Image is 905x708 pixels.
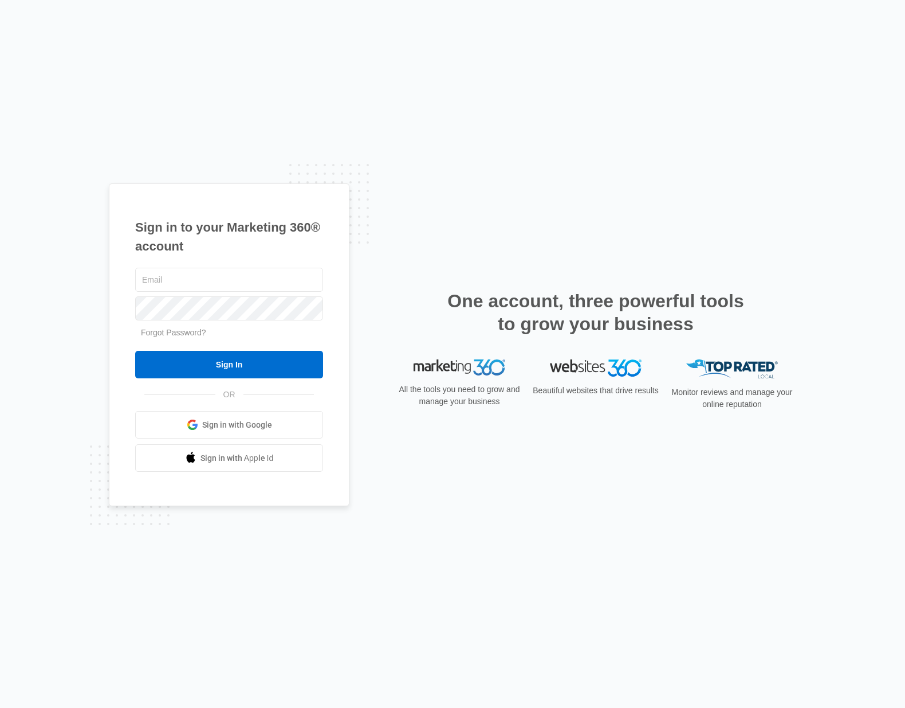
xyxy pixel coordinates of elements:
[414,359,505,375] img: Marketing 360
[395,384,524,408] p: All the tools you need to grow and manage your business
[135,351,323,378] input: Sign In
[135,268,323,292] input: Email
[135,218,323,256] h1: Sign in to your Marketing 360® account
[550,359,642,376] img: Websites 360
[215,389,243,401] span: OR
[200,452,274,464] span: Sign in with Apple Id
[532,385,660,397] p: Beautiful websites that drive results
[686,359,778,378] img: Top Rated Local
[141,328,206,337] a: Forgot Password?
[668,386,796,410] p: Monitor reviews and manage your online reputation
[135,411,323,439] a: Sign in with Google
[202,419,272,431] span: Sign in with Google
[444,290,747,335] h2: One account, three powerful tools to grow your business
[135,444,323,472] a: Sign in with Apple Id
